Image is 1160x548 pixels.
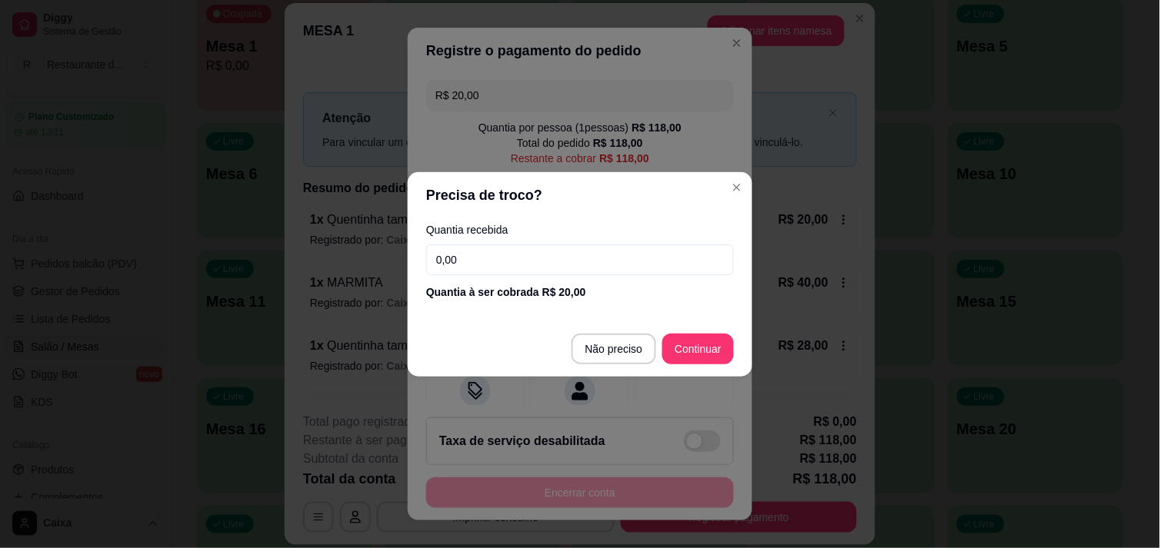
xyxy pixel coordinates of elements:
[725,175,749,200] button: Close
[408,172,752,218] header: Precisa de troco?
[426,224,734,235] label: Quantia recebida
[426,284,734,300] div: Quantia à ser cobrada R$ 20,00
[662,334,734,364] button: Continuar
[572,334,657,364] button: Não preciso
